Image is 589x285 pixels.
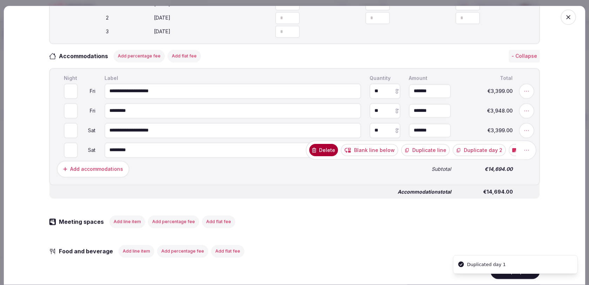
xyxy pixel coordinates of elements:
[458,74,514,82] div: Total
[119,245,154,258] button: Add line item
[70,166,123,173] div: Add accommodations
[398,190,451,194] span: Accommodations total
[114,50,165,62] button: Add percentage fee
[368,74,402,82] div: Quantity
[154,28,241,35] div: [DATE]
[79,148,96,153] div: Sat
[56,247,120,256] h3: Food and beverage
[459,89,513,94] span: €3,399.00
[407,74,452,82] div: Amount
[407,165,452,173] div: Subtotal
[109,216,145,228] button: Add line item
[309,144,338,157] button: Delete
[401,144,450,157] button: Duplicate line
[459,128,513,133] span: €3,399.00
[64,28,151,35] div: 3
[509,144,545,157] button: Add note
[103,74,363,82] div: Label
[157,245,208,258] button: Add percentage fee
[79,128,96,133] div: Sat
[509,50,540,62] button: - Collapse
[202,216,235,228] button: Add flat fee
[490,264,540,279] button: Save proposal
[211,245,244,258] button: Add flat fee
[62,74,97,82] div: Night
[79,108,96,113] div: Fri
[154,15,241,22] div: [DATE]
[56,52,115,60] h3: Accommodations
[459,108,513,113] span: €3,948.00
[459,167,513,172] span: €14,694.00
[148,216,199,228] button: Add percentage fee
[57,161,129,178] button: Add accommodations
[453,144,506,157] button: Duplicate day 2
[168,50,201,62] button: Add flat fee
[56,218,111,226] h3: Meeting spaces
[79,89,96,94] div: Fri
[460,190,513,194] span: €14,694.00
[64,15,151,22] div: 2
[341,144,398,157] button: Blank line below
